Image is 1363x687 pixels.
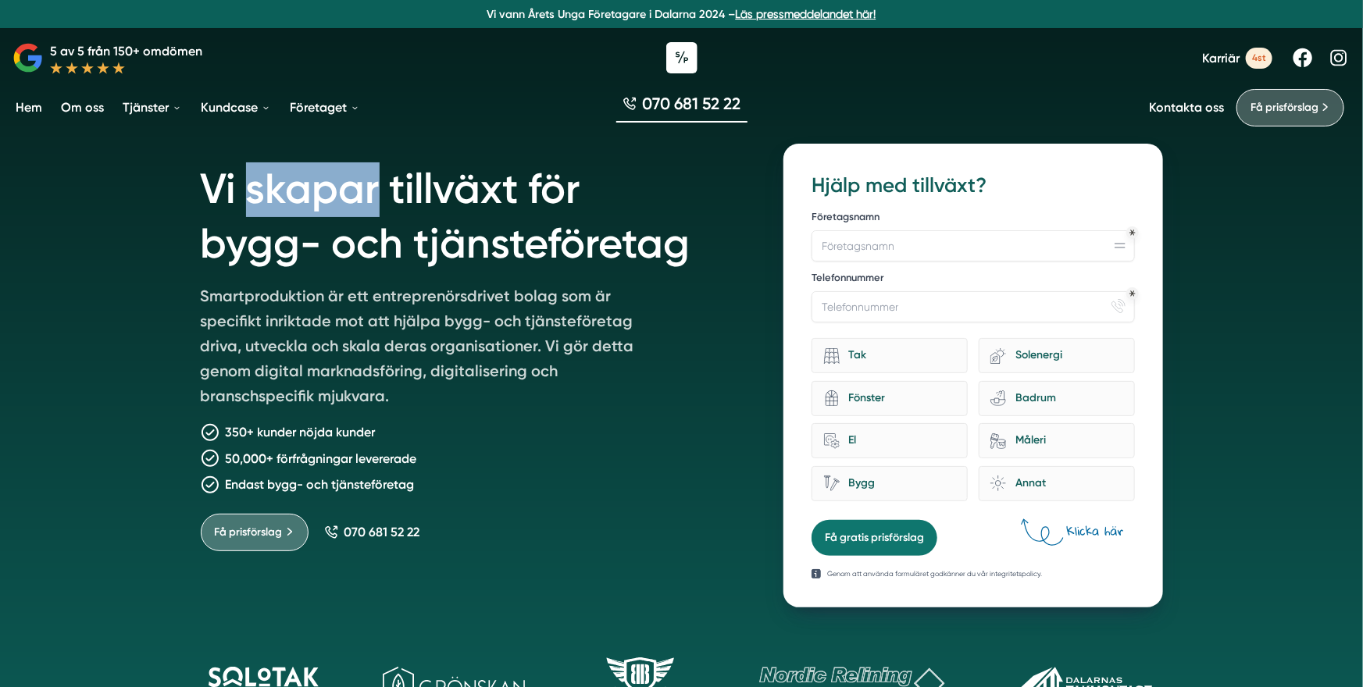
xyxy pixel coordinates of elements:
p: 5 av 5 från 150+ omdömen [50,41,202,61]
a: Om oss [58,87,107,127]
span: 070 681 52 22 [643,92,741,115]
a: Tjänster [120,87,185,127]
p: Endast bygg- och tjänsteföretag [226,475,415,494]
a: Läs pressmeddelandet här! [736,8,876,20]
a: Karriär 4st [1202,48,1272,69]
button: Få gratis prisförslag [812,520,937,556]
a: Få prisförslag [1236,89,1344,126]
span: 4st [1246,48,1272,69]
label: Företagsnamn [812,210,1134,227]
p: 350+ kunder nöjda kunder [226,422,376,442]
div: Obligatoriskt [1129,230,1136,236]
input: Företagsnamn [812,230,1134,262]
a: Kundcase [198,87,274,127]
a: Företaget [287,87,363,127]
p: 50,000+ förfrågningar levererade [226,449,417,468]
div: Obligatoriskt [1129,290,1136,297]
h1: Vi skapar tillväxt för bygg- och tjänsteföretag [201,144,747,283]
a: Få prisförslag [201,514,309,551]
h3: Hjälp med tillväxt? [812,172,1134,200]
span: Få prisförslag [1251,99,1318,116]
span: Få prisförslag [215,524,283,541]
a: Kontakta oss [1149,100,1224,115]
a: 070 681 52 22 [616,92,748,123]
p: Smartproduktion är ett entreprenörsdrivet bolag som är specifikt inriktade mot att hjälpa bygg- o... [201,283,651,415]
a: 070 681 52 22 [324,525,420,539]
span: 070 681 52 22 [344,525,420,539]
label: Telefonnummer [812,271,1134,288]
p: Vi vann Årets Unga Företagare i Dalarna 2024 – [6,6,1357,22]
span: Karriär [1202,51,1240,66]
p: Genom att använda formuläret godkänner du vår integritetspolicy. [827,568,1042,579]
a: Hem [12,87,45,127]
input: Telefonnummer [812,291,1134,322]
